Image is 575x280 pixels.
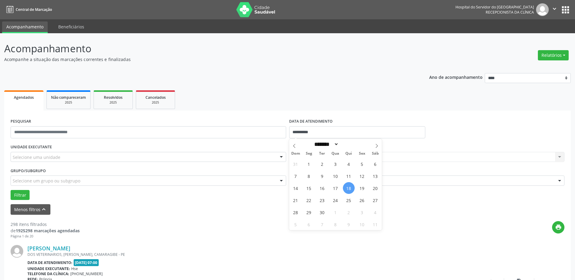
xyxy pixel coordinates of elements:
[356,206,368,218] span: Outubro 3, 2025
[40,206,47,213] i: keyboard_arrow_up
[343,182,355,194] span: Setembro 18, 2025
[316,206,328,218] span: Setembro 30, 2025
[560,5,571,15] button: apps
[315,152,329,156] span: Ter
[13,154,60,160] span: Selecione uma unidade
[303,170,315,182] span: Setembro 8, 2025
[369,182,381,194] span: Setembro 20, 2025
[330,182,341,194] span: Setembro 17, 2025
[11,245,23,258] img: img
[356,218,368,230] span: Outubro 10, 2025
[455,5,534,10] div: Hospital do Servidor do [GEOGRAPHIC_DATA]
[330,218,341,230] span: Outubro 8, 2025
[74,259,99,266] span: [DATE] 07:00
[343,170,355,182] span: Setembro 11, 2025
[303,182,315,194] span: Setembro 15, 2025
[289,152,302,156] span: Dom
[330,206,341,218] span: Outubro 1, 2025
[11,190,30,200] button: Filtrar
[290,158,302,170] span: Agosto 31, 2025
[11,166,46,175] label: Grupo/Subgrupo
[4,56,401,63] p: Acompanhe a situação das marcações correntes e finalizadas
[330,194,341,206] span: Setembro 24, 2025
[330,170,341,182] span: Setembro 10, 2025
[369,170,381,182] span: Setembro 13, 2025
[551,5,558,12] i: 
[290,218,302,230] span: Outubro 5, 2025
[27,271,69,276] b: Telefone da clínica:
[14,95,34,100] span: Agendados
[369,158,381,170] span: Setembro 6, 2025
[342,152,355,156] span: Qui
[369,194,381,206] span: Setembro 27, 2025
[356,158,368,170] span: Setembro 5, 2025
[13,178,80,184] span: Selecione um grupo ou subgrupo
[536,3,549,16] img: img
[11,221,80,227] div: 298 itens filtrados
[27,260,72,265] b: Data de atendimento:
[303,158,315,170] span: Setembro 1, 2025
[98,100,128,105] div: 2025
[369,218,381,230] span: Outubro 11, 2025
[343,218,355,230] span: Outubro 9, 2025
[11,234,80,239] div: Página 1 de 20
[369,206,381,218] span: Outubro 4, 2025
[316,170,328,182] span: Setembro 9, 2025
[140,100,171,105] div: 2025
[316,218,328,230] span: Outubro 7, 2025
[4,5,52,14] a: Central de Marcação
[16,7,52,12] span: Central de Marcação
[552,221,564,233] button: print
[369,152,382,156] span: Sáb
[316,158,328,170] span: Setembro 2, 2025
[51,95,86,100] span: Não compareceram
[356,170,368,182] span: Setembro 12, 2025
[343,194,355,206] span: Setembro 25, 2025
[343,158,355,170] span: Setembro 4, 2025
[316,194,328,206] span: Setembro 23, 2025
[290,206,302,218] span: Setembro 28, 2025
[303,218,315,230] span: Outubro 6, 2025
[11,117,31,126] label: PESQUISAR
[71,266,78,271] span: Hse
[11,204,50,215] button: Menos filtroskeyboard_arrow_up
[51,100,86,105] div: 2025
[27,245,70,252] a: [PERSON_NAME]
[303,194,315,206] span: Setembro 22, 2025
[11,227,80,234] div: de
[2,21,48,33] a: Acompanhamento
[312,141,339,147] select: Month
[555,224,562,230] i: print
[343,206,355,218] span: Outubro 2, 2025
[70,271,103,276] span: [PHONE_NUMBER]
[316,182,328,194] span: Setembro 16, 2025
[429,73,483,81] p: Ano de acompanhamento
[549,3,560,16] button: 
[11,143,52,152] label: UNIDADE EXECUTANTE
[302,152,315,156] span: Seg
[339,141,359,147] input: Year
[303,206,315,218] span: Setembro 29, 2025
[356,182,368,194] span: Setembro 19, 2025
[54,21,88,32] a: Beneficiários
[290,194,302,206] span: Setembro 21, 2025
[330,158,341,170] span: Setembro 3, 2025
[355,152,369,156] span: Sex
[27,266,70,271] b: Unidade executante:
[538,50,569,60] button: Relatórios
[104,95,123,100] span: Resolvidos
[290,170,302,182] span: Setembro 7, 2025
[4,41,401,56] p: Acompanhamento
[329,152,342,156] span: Qua
[16,228,80,233] strong: 1925298 marcações agendadas
[290,182,302,194] span: Setembro 14, 2025
[356,194,368,206] span: Setembro 26, 2025
[486,10,534,15] span: Recepcionista da clínica
[27,252,474,257] div: DOS VETERINARIOS, [PERSON_NAME], CAMARAGIBE - PE
[145,95,166,100] span: Cancelados
[289,117,333,126] label: DATA DE ATENDIMENTO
